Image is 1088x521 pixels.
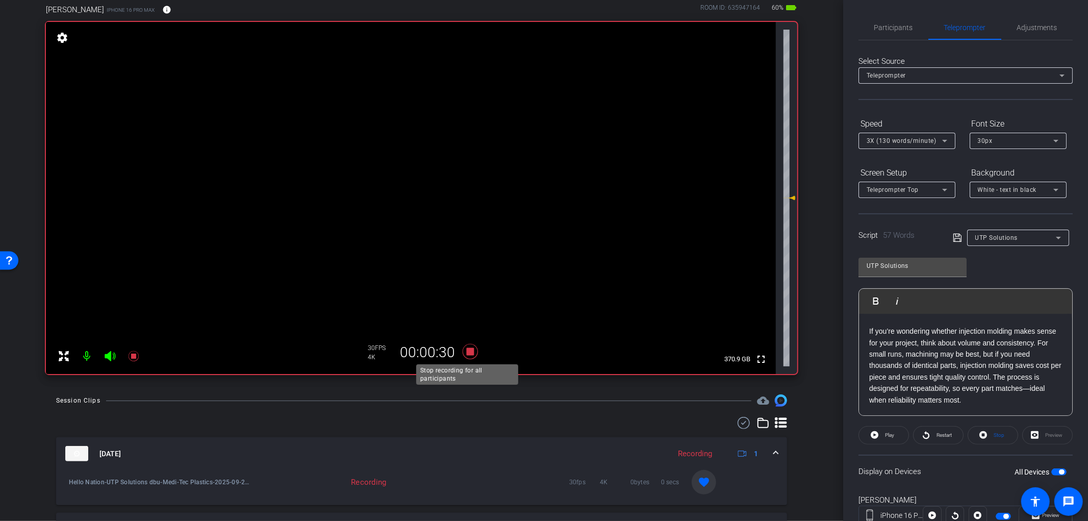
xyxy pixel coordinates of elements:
div: ROOM ID: 635947164 [700,3,760,18]
span: 370.9 GB [721,353,754,365]
span: iPhone 16 Pro Max [107,6,155,14]
button: Play [858,426,909,444]
div: 00:00:30 [394,344,462,361]
span: 30fps [569,477,600,487]
mat-icon: cloud_upload [757,394,769,407]
div: Speed [858,115,955,133]
span: Teleprompter [944,24,986,31]
div: Screen Setup [858,164,955,182]
div: Session Clips [56,395,100,406]
span: FPS [375,344,386,352]
mat-icon: favorite [698,476,710,488]
span: Destinations for your clips [757,394,769,407]
div: thumb-nail[DATE]Recording1 [56,470,787,505]
div: 4K [368,353,394,361]
mat-expansion-panel-header: thumb-nail[DATE]Recording1 [56,437,787,470]
span: 0 secs [661,477,692,487]
div: Font Size [970,115,1067,133]
span: Hello Nation-UTP Solutions dbu-Medi-Tec Plastics-2025-09-23-11-04-10-238-0 [69,477,250,487]
div: iPhone 16 Pro Max [880,510,923,521]
span: White - text in black [978,186,1037,193]
div: Display on Devices [858,455,1073,488]
span: 30px [978,137,993,144]
mat-icon: message [1062,495,1075,508]
div: Background [970,164,1067,182]
input: Title [867,260,958,272]
span: 57 Words [883,231,915,240]
mat-icon: battery_std [785,2,797,14]
mat-icon: settings [55,32,69,44]
span: Preview [1042,512,1059,518]
span: Stop [994,432,1004,438]
div: Select Source [858,56,1073,67]
p: If you’re wondering whether injection molding makes sense for your project, think about volume an... [869,326,1062,406]
img: thumb-nail [65,446,88,461]
img: Session clips [775,394,787,407]
span: [DATE] [99,449,121,459]
span: Teleprompter Top [867,186,919,193]
div: Stop recording for all participants [416,364,518,385]
mat-icon: 0 dB [783,192,796,204]
div: [PERSON_NAME] [858,494,1073,506]
mat-icon: info [162,5,171,14]
span: Teleprompter [867,72,906,79]
span: 0bytes [630,477,661,487]
div: 30 [368,344,394,352]
div: Script [858,230,939,241]
span: Adjustments [1017,24,1057,31]
mat-icon: fullscreen [755,353,767,365]
div: Recording [250,477,392,487]
span: Restart [937,432,952,438]
span: 3X (130 words/minute) [867,137,937,144]
label: All Devices [1015,467,1051,477]
span: 1 [754,449,758,459]
mat-icon: accessibility [1029,495,1042,508]
span: UTP Solutions [975,234,1018,241]
span: [PERSON_NAME] [46,4,104,15]
button: Stop [968,426,1018,444]
span: Play [885,432,894,438]
button: Restart [913,426,964,444]
div: Recording [673,448,717,460]
span: Participants [874,24,913,31]
span: 4K [600,477,630,487]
